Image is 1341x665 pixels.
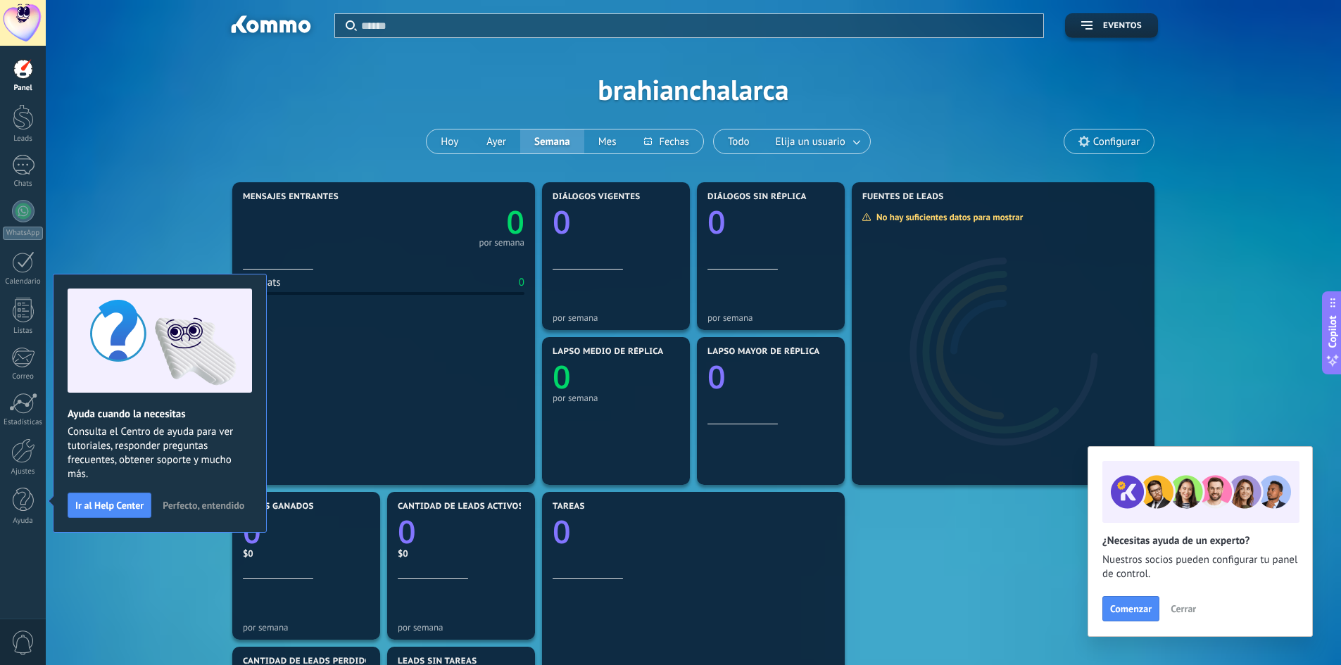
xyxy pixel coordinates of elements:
[520,129,584,153] button: Semana
[68,493,151,518] button: Ir al Help Center
[472,129,520,153] button: Ayer
[3,179,44,189] div: Chats
[398,547,524,559] div: $0
[156,495,251,516] button: Perfecto, entendido
[707,347,819,357] span: Lapso mayor de réplica
[553,312,679,323] div: por semana
[3,227,43,240] div: WhatsApp
[398,510,524,553] a: 0
[553,347,664,357] span: Lapso medio de réplica
[3,418,44,427] div: Estadísticas
[398,510,416,553] text: 0
[1164,598,1202,619] button: Cerrar
[1103,21,1142,31] span: Eventos
[3,134,44,144] div: Leads
[243,502,314,512] span: Leads ganados
[553,192,641,202] span: Diálogos vigentes
[553,510,834,553] a: 0
[243,510,370,553] a: 0
[553,502,585,512] span: Tareas
[1065,13,1158,38] button: Eventos
[714,129,764,153] button: Todo
[3,372,44,381] div: Correo
[75,500,144,510] span: Ir al Help Center
[1102,596,1159,621] button: Comenzar
[519,276,524,289] div: 0
[384,201,524,243] a: 0
[506,201,524,243] text: 0
[707,312,834,323] div: por semana
[553,201,571,243] text: 0
[68,425,252,481] span: Consulta el Centro de ayuda para ver tutoriales, responder preguntas frecuentes, obtener soporte ...
[1102,534,1298,547] h2: ¿Necesitas ayuda de un experto?
[68,407,252,421] h2: Ayuda cuando la necesitas
[3,84,44,93] div: Panel
[3,277,44,286] div: Calendario
[243,622,370,633] div: por semana
[707,201,726,243] text: 0
[1102,553,1298,581] span: Nuestros socios pueden configurar tu panel de control.
[1093,136,1140,148] span: Configurar
[553,355,571,398] text: 0
[707,192,807,202] span: Diálogos sin réplica
[630,129,703,153] button: Fechas
[479,239,524,246] div: por semana
[1171,604,1196,614] span: Cerrar
[3,517,44,526] div: Ayuda
[3,327,44,336] div: Listas
[773,132,848,151] span: Elija un usuario
[584,129,631,153] button: Mes
[163,500,244,510] span: Perfecto, entendido
[243,547,370,559] div: $0
[398,502,524,512] span: Cantidad de leads activos
[553,393,679,403] div: por semana
[764,129,870,153] button: Elija un usuario
[398,622,524,633] div: por semana
[553,510,571,553] text: 0
[1326,315,1340,348] span: Copilot
[3,467,44,476] div: Ajustes
[862,192,944,202] span: Fuentes de leads
[243,192,339,202] span: Mensajes entrantes
[427,129,472,153] button: Hoy
[707,355,726,398] text: 0
[862,211,1033,223] div: No hay suficientes datos para mostrar
[1110,604,1152,614] span: Comenzar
